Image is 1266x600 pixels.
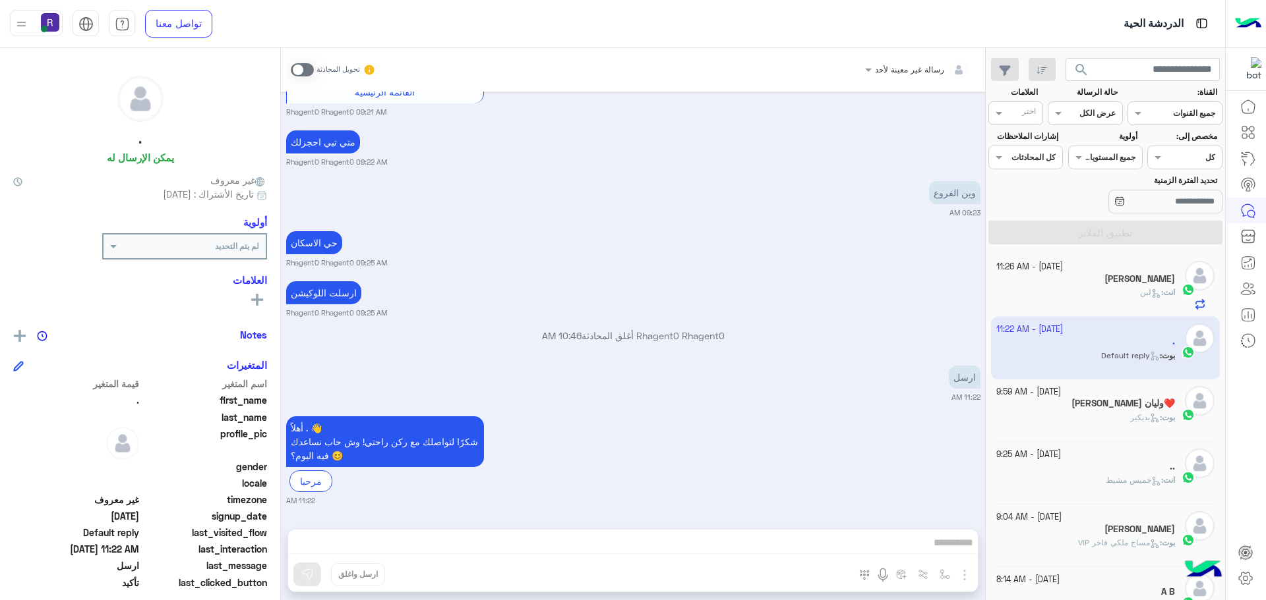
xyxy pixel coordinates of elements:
[13,526,139,539] span: Default reply
[145,10,212,38] a: تواصل معنا
[142,393,268,407] span: first_name
[951,392,980,402] small: 11:22 AM
[13,460,139,474] span: null
[996,574,1060,586] small: [DATE] - 8:14 AM
[240,329,267,341] h6: Notes
[13,559,139,572] span: ارسل
[1235,10,1261,38] img: Logo
[210,173,267,187] span: غير معروف
[1160,537,1175,547] b: :
[1130,412,1160,422] span: بديكير
[1130,86,1218,98] label: القناة:
[1161,475,1175,485] b: :
[142,559,268,572] span: last_message
[1140,287,1161,297] span: لبن
[13,16,30,32] img: profile
[286,258,387,268] small: Rhagent0 Rhagent0 09:25 AM
[1104,524,1175,535] h5: احمد بهرم
[1185,511,1215,541] img: defaultAdmin.png
[142,460,268,474] span: gender
[142,493,268,506] span: timezone
[109,10,135,38] a: tab
[142,377,268,391] span: اسم المتغير
[331,563,385,586] button: ارسل واغلق
[289,470,332,492] div: مرحبا
[1162,537,1175,547] span: بوت
[286,130,360,153] p: 15/10/2025, 9:22 AM
[286,308,387,318] small: Rhagent0 Rhagent0 09:25 AM
[13,476,139,490] span: null
[1073,62,1089,78] span: search
[1050,86,1118,98] label: حالة الرسالة
[13,393,139,407] span: .
[286,329,980,342] p: Rhagent0 Rhagent0 أغلق المحادثة
[78,16,94,32] img: tab
[142,410,268,424] span: last_name
[142,576,268,589] span: last_clicked_button
[115,16,130,32] img: tab
[13,377,139,391] span: قيمة المتغير
[1163,475,1175,485] span: انت
[988,221,1222,244] button: تطبيق الفلاتر
[1182,471,1195,484] img: WhatsApp
[1022,105,1038,121] div: اختر
[1182,408,1195,422] img: WhatsApp
[142,526,268,539] span: last_visited_flow
[227,359,267,371] h6: المتغيرات
[949,366,980,389] p: 15/10/2025, 11:22 AM
[996,386,1061,398] small: [DATE] - 9:59 AM
[355,86,415,97] span: القائمة الرئيسية
[142,427,268,457] span: profile_pic
[107,151,174,163] h6: يمكن الإرسال له
[163,187,254,201] span: تاريخ الأشتراك : [DATE]
[1193,15,1210,32] img: tab
[286,107,386,117] small: Rhagent0 Rhagent0 09:21 AM
[106,427,139,460] img: defaultAdmin.png
[1185,261,1215,290] img: defaultAdmin.png
[1078,537,1160,547] span: مساج ملكي فاخر VIP
[215,241,259,251] b: لم يتم التحديد
[138,132,142,147] h5: .
[1124,15,1184,33] p: الدردشة الحية
[1238,57,1261,81] img: 322853014244696
[990,130,1058,142] label: إشارات الملاحظات
[542,330,582,341] span: 10:46 AM
[13,509,139,523] span: 2025-10-15T04:58:53.861Z
[990,86,1038,98] label: العلامات
[142,509,268,523] span: signup_date
[316,65,360,75] small: تحويل المحادثة
[1163,287,1175,297] span: انت
[286,495,315,506] small: 11:22 AM
[996,449,1061,461] small: [DATE] - 9:25 AM
[1185,449,1215,478] img: defaultAdmin.png
[929,181,980,204] p: 15/10/2025, 9:23 AM
[1104,273,1175,285] h5: Abo Ibrahim
[996,511,1062,524] small: [DATE] - 9:04 AM
[1106,475,1161,485] span: خميس مشيط
[1149,130,1217,142] label: مخصص إلى:
[142,542,268,556] span: last_interaction
[13,493,139,506] span: غير معروف
[142,476,268,490] span: locale
[1185,386,1215,416] img: defaultAdmin.png
[286,157,387,167] small: Rhagent0 Rhagent0 09:22 AM
[1162,412,1175,422] span: بوت
[1161,586,1175,597] h5: A B
[1161,287,1175,297] b: :
[1071,398,1175,409] h5: ام لين وليان❤️
[13,576,139,589] span: تأكيد
[41,13,59,32] img: userImage
[1070,130,1137,142] label: أولوية
[118,76,163,121] img: defaultAdmin.png
[1170,461,1175,472] h5: ..
[243,216,267,228] h6: أولوية
[996,261,1063,273] small: [DATE] - 11:26 AM
[14,330,26,342] img: add
[1182,283,1195,296] img: WhatsApp
[875,65,944,74] span: رسالة غير معينة لأحد
[286,231,342,254] p: 15/10/2025, 9:25 AM
[13,542,139,556] span: 2025-10-15T08:22:06.97Z
[286,281,361,304] p: 15/10/2025, 9:25 AM
[1180,547,1226,593] img: hulul-logo.png
[1160,412,1175,422] b: :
